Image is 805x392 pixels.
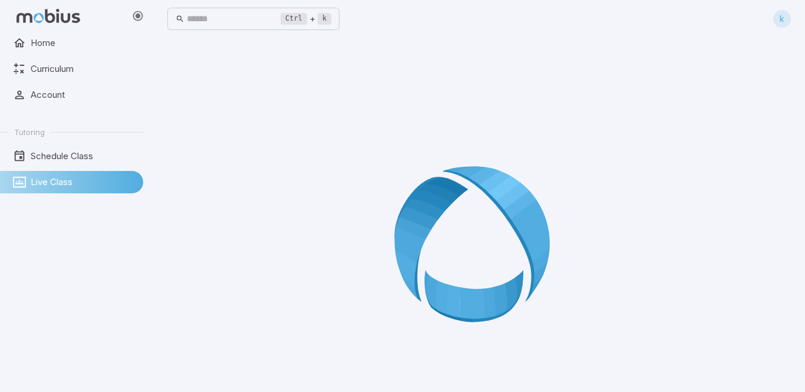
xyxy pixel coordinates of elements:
span: Live Class [31,176,135,189]
span: Account [31,88,135,101]
kbd: k [318,13,331,25]
span: Home [31,37,135,50]
span: Curriculum [31,62,135,75]
div: k [773,10,791,28]
span: Tutoring [14,127,45,137]
span: Schedule Class [31,150,135,163]
div: + [281,12,331,26]
kbd: Ctrl [281,13,307,25]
